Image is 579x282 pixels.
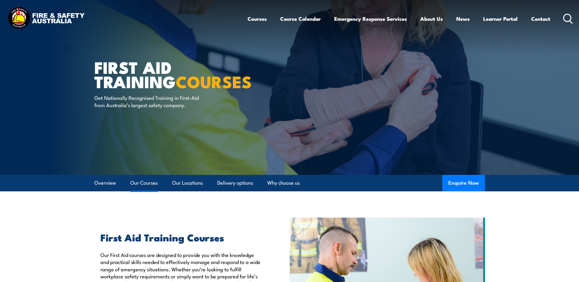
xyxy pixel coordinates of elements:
[176,68,252,94] strong: COURSES
[442,175,485,191] button: Enquire Now
[456,11,470,27] a: News
[280,11,321,27] a: Course Calendar
[94,60,245,88] h1: First Aid Training
[483,11,518,27] a: Learner Portal
[100,233,262,241] h2: First Aid Training Courses
[420,11,443,27] a: About Us
[531,11,550,27] a: Contact
[172,175,203,191] a: Our Locations
[267,175,300,191] a: Why choose us
[334,11,407,27] a: Emergency Response Services
[130,175,158,191] a: Our Courses
[217,175,253,191] a: Delivery options
[94,175,116,191] a: Overview
[94,94,206,108] p: Get Nationally Recognised Training in First-Aid from Australia’s largest safety company.
[248,11,267,27] a: Courses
